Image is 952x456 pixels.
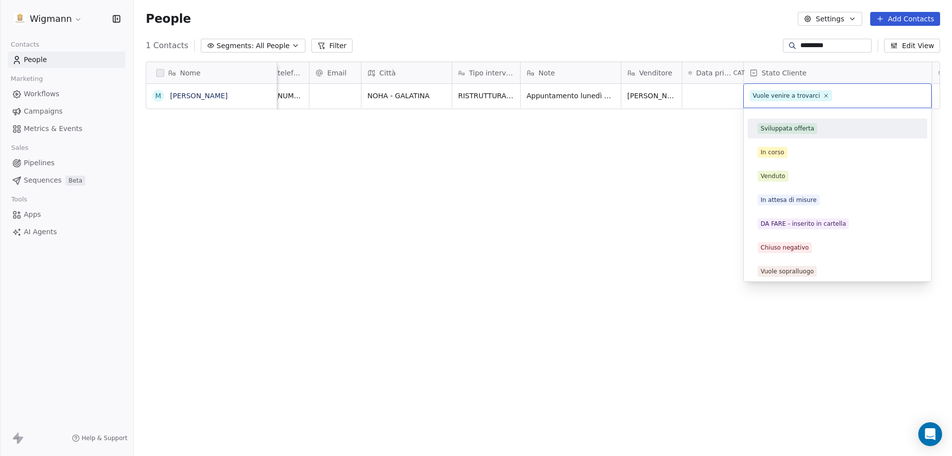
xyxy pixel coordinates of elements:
[761,124,814,133] div: Sviluppata offerta
[761,219,846,228] div: DA FARE - inserito in cartella
[748,95,927,377] div: Suggestions
[753,91,820,100] div: Vuole venire a trovarci
[761,195,817,204] div: In attesa di misure
[761,148,784,157] div: In corso
[761,243,809,252] div: Chiuso negativo
[761,172,785,181] div: Venduto
[761,267,814,276] div: Vuole sopralluogo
